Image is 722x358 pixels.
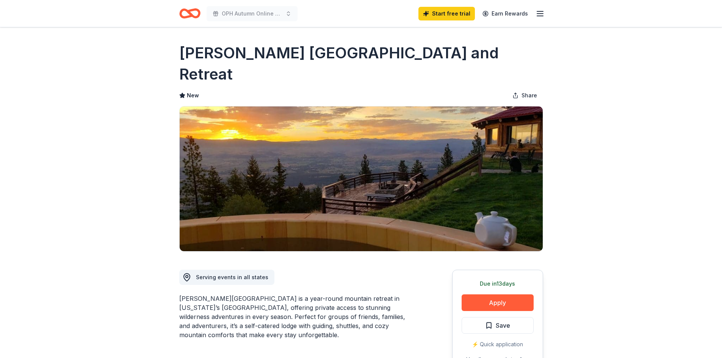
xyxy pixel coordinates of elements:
[222,9,282,18] span: OPH Autumn Online Auction
[179,42,543,85] h1: [PERSON_NAME] [GEOGRAPHIC_DATA] and Retreat
[462,279,534,288] div: Due in 13 days
[522,91,537,100] span: Share
[462,294,534,311] button: Apply
[496,320,510,330] span: Save
[180,106,543,251] img: Image for Downing Mountain Lodge and Retreat
[187,91,199,100] span: New
[506,88,543,103] button: Share
[462,317,534,334] button: Save
[462,340,534,349] div: ⚡️ Quick application
[478,7,532,20] a: Earn Rewards
[196,274,268,280] span: Serving events in all states
[179,294,416,339] div: [PERSON_NAME][GEOGRAPHIC_DATA] is a year-round mountain retreat in [US_STATE]’s [GEOGRAPHIC_DATA]...
[207,6,298,21] button: OPH Autumn Online Auction
[179,5,200,22] a: Home
[418,7,475,20] a: Start free trial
